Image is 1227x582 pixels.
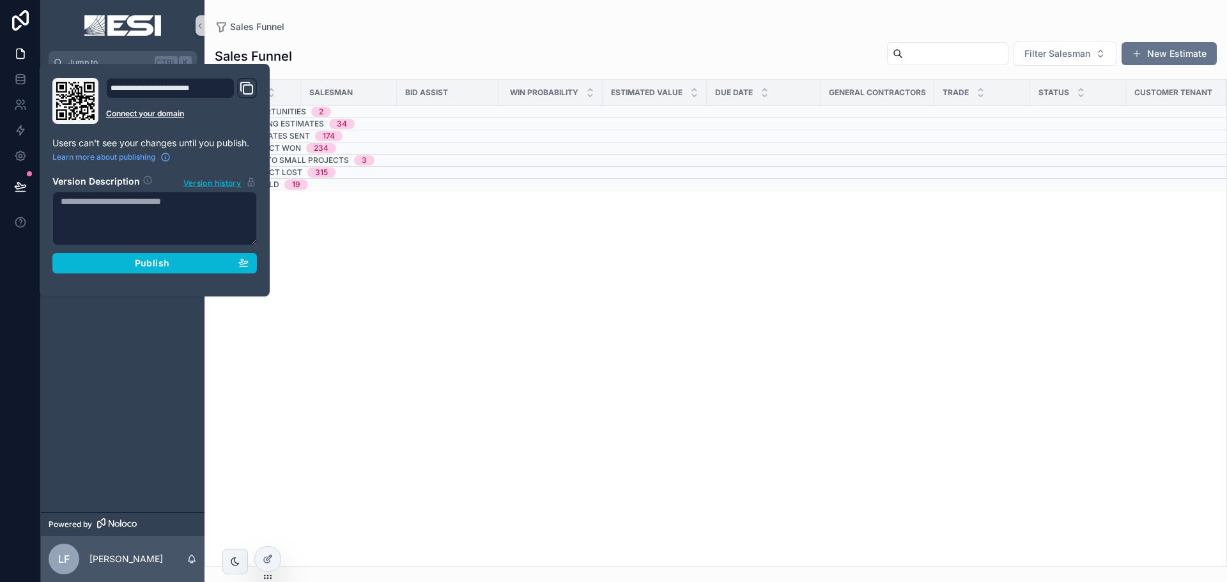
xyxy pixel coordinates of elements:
span: Ctrl [155,56,178,69]
div: 174 [323,131,335,141]
span: Version history [183,176,241,188]
h1: Sales Funnel [215,47,292,65]
div: 315 [315,167,328,178]
span: Powered by [49,519,92,530]
span: Opportunities [244,107,306,117]
span: Bid Assist [405,88,448,98]
span: Due Date [715,88,753,98]
span: Pending Estimates [244,119,324,129]
span: Trade [943,88,969,98]
span: Win Probability [510,88,578,98]
span: Project Lost [244,167,302,178]
h2: Version Description [52,175,140,189]
span: Estimated Value [611,88,683,98]
span: Jump to... [68,57,150,68]
div: Domain and Custom Link [106,78,257,124]
div: 19 [292,180,300,190]
span: K [180,57,190,68]
div: 3 [362,155,367,165]
span: LF [58,551,70,567]
p: Users can't see your changes until you publish. [52,137,257,149]
span: General Contractors [829,88,926,98]
a: Learn more about publishing [52,152,171,162]
span: Learn more about publishing [52,152,155,162]
div: 234 [314,143,328,153]
button: Jump to...CtrlK [49,51,197,74]
a: Powered by [41,512,204,536]
span: Estimates Sent [244,131,310,141]
span: Customer Tenant [1134,88,1212,98]
div: 34 [337,119,347,129]
span: Salesman [309,88,353,98]
button: New Estimate [1122,42,1217,65]
button: Publish [52,253,257,273]
a: Connect your domain [106,109,257,119]
button: Select Button [1014,42,1116,66]
span: Status [1038,88,1069,98]
img: App logo [84,15,161,36]
div: 2 [319,107,323,117]
span: Filter Salesman [1024,47,1090,60]
p: [PERSON_NAME] [89,553,163,565]
span: Sales Funnel [230,20,284,33]
button: Version history [183,175,257,189]
span: Project Won [244,143,301,153]
span: Sent to Small Projects [244,155,349,165]
a: Sales Funnel [215,20,284,33]
span: Publish [135,257,169,269]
